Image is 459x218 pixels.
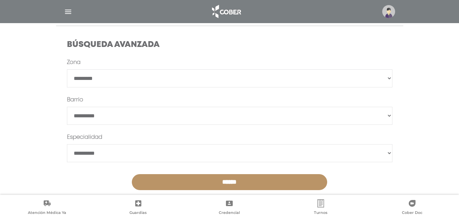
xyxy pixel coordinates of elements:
[1,199,93,217] a: Atención Médica Ya
[382,5,395,18] img: profile-placeholder.svg
[93,199,184,217] a: Guardias
[208,3,244,20] img: logo_cober_home-white.png
[402,210,422,216] span: Cober Doc
[64,7,72,16] img: Cober_menu-lines-white.svg
[67,96,83,104] label: Barrio
[129,210,147,216] span: Guardias
[314,210,328,216] span: Turnos
[67,133,102,141] label: Especialidad
[28,210,66,216] span: Atención Médica Ya
[219,210,240,216] span: Credencial
[275,199,367,217] a: Turnos
[366,199,458,217] a: Cober Doc
[67,40,392,50] h4: Búsqueda Avanzada
[67,58,81,67] label: Zona
[184,199,275,217] a: Credencial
